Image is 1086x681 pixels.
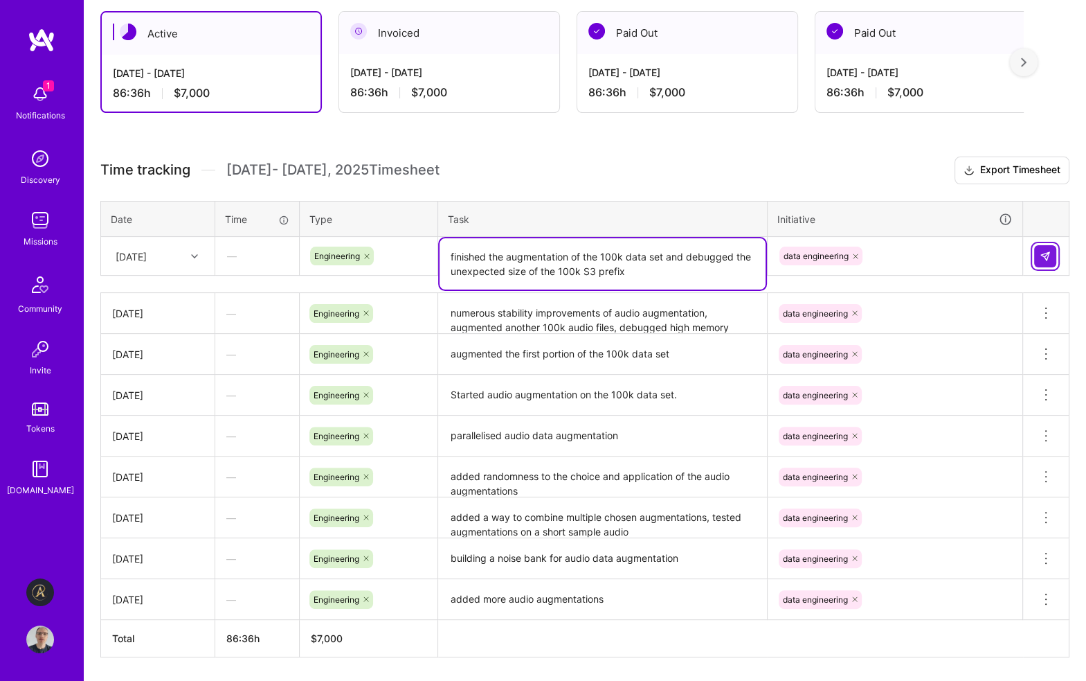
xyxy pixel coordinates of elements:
[191,253,198,260] i: icon Chevron
[1021,58,1026,67] img: right
[30,363,51,378] div: Invite
[314,554,359,564] span: Engineering
[783,472,848,482] span: data engineering
[440,335,766,373] textarea: augmented the first portion of the 100k data set
[43,80,54,91] span: 1
[23,578,57,606] a: Aldea: Transforming Behavior Change Through AI-Driven Coaching
[314,390,359,400] span: Engineering
[588,65,786,80] div: [DATE] - [DATE]
[113,86,309,100] div: 86:36 h
[783,390,848,400] span: data engineering
[783,308,848,319] span: data engineering
[28,28,55,53] img: logo
[350,23,367,39] img: Invoiced
[21,173,60,187] div: Discovery
[314,513,359,523] span: Engineering
[215,620,300,657] th: 86:36h
[588,85,786,100] div: 86:36 h
[339,12,559,54] div: Invoiced
[314,308,359,319] span: Engineering
[826,65,1024,80] div: [DATE] - [DATE]
[112,511,203,525] div: [DATE]
[216,238,298,274] div: —
[102,12,320,55] div: Active
[350,85,548,100] div: 86:36 h
[1034,245,1058,267] div: null
[100,161,190,179] span: Time tracking
[826,23,843,39] img: Paid Out
[120,24,136,40] img: Active
[215,377,299,414] div: —
[101,620,215,657] th: Total
[7,483,74,497] div: [DOMAIN_NAME]
[32,403,48,416] img: tokens
[649,85,685,100] span: $7,000
[16,108,65,123] div: Notifications
[963,163,975,178] i: icon Download
[314,594,359,605] span: Engineering
[440,417,766,455] textarea: parallelised audio data augmentation
[783,513,848,523] span: data engineering
[577,12,797,54] div: Paid Out
[112,388,203,403] div: [DATE]
[226,161,440,179] span: [DATE] - [DATE] , 2025 Timesheet
[777,211,1013,227] div: Initiative
[314,349,359,360] span: Engineering
[26,145,54,173] img: discovery
[783,349,848,360] span: data engineering
[440,540,766,578] textarea: building a noise bank for audio data augmentation
[440,376,766,414] textarea: Started audio augmentation on the 100k data set.
[826,85,1024,100] div: 86:36 h
[783,594,848,605] span: data engineering
[783,554,848,564] span: data engineering
[954,157,1069,184] button: Export Timesheet
[300,620,438,657] th: $7,000
[440,499,766,537] textarea: added a way to combine multiple chosen augmentations, tested augmentations on a short sample audio
[215,295,299,332] div: —
[26,626,54,653] img: User Avatar
[112,306,203,321] div: [DATE]
[26,421,55,436] div: Tokens
[112,592,203,607] div: [DATE]
[18,301,62,316] div: Community
[24,234,57,249] div: Missions
[887,85,923,100] span: $7,000
[174,86,210,100] span: $7,000
[314,251,360,261] span: Engineering
[26,578,54,606] img: Aldea: Transforming Behavior Change Through AI-Driven Coaching
[215,540,299,577] div: —
[300,201,438,237] th: Type
[784,251,849,261] span: data engineering
[112,470,203,484] div: [DATE]
[440,238,766,290] textarea: finished the augmentation of the 100k data set and debugged the unexpected size of the 100k S3 pr...
[112,551,203,566] div: [DATE]
[113,66,309,80] div: [DATE] - [DATE]
[215,581,299,618] div: —
[26,80,54,108] img: bell
[26,206,54,234] img: teamwork
[815,12,1035,54] div: Paid Out
[23,626,57,653] a: User Avatar
[112,347,203,362] div: [DATE]
[440,294,766,333] textarea: numerous stability improvements of audio augmentation, augmented another 100k audio files, debugg...
[26,455,54,483] img: guide book
[101,201,215,237] th: Date
[225,212,289,227] div: Time
[1040,251,1051,262] img: Submit
[350,65,548,80] div: [DATE] - [DATE]
[314,431,359,441] span: Engineering
[440,458,766,496] textarea: added randomness to the choice and application of the audio augmentations
[314,472,359,482] span: Engineering
[26,335,54,363] img: Invite
[438,201,768,237] th: Task
[783,431,848,441] span: data engineering
[215,336,299,373] div: —
[588,23,605,39] img: Paid Out
[411,85,447,100] span: $7,000
[215,499,299,536] div: —
[215,418,299,454] div: —
[116,249,147,263] div: [DATE]
[112,429,203,443] div: [DATE]
[24,268,57,301] img: Community
[215,459,299,495] div: —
